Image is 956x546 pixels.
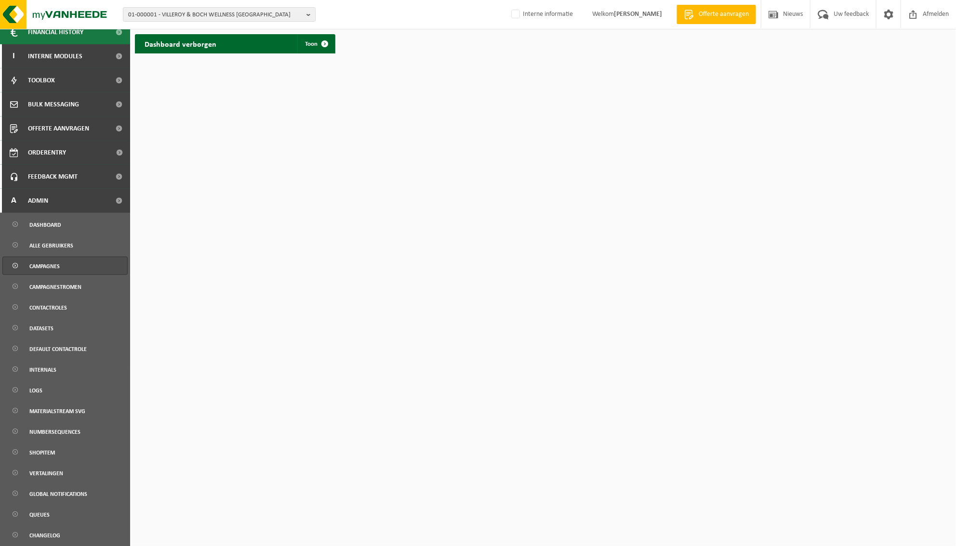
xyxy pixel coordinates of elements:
[135,34,226,53] h2: Dashboard verborgen
[677,5,756,24] a: Offerte aanvragen
[28,189,48,213] span: Admin
[2,277,128,296] a: Campagnestromen
[29,361,56,379] span: Internals
[696,10,751,19] span: Offerte aanvragen
[2,257,128,275] a: Campagnes
[29,216,61,234] span: Dashboard
[28,68,55,92] span: Toolbox
[28,92,79,117] span: Bulk Messaging
[2,402,128,420] a: Materialstream SVG
[10,189,18,213] span: A
[29,299,67,317] span: Contactroles
[123,7,316,22] button: 01-000001 - VILLEROY & BOCH WELLNESS [GEOGRAPHIC_DATA]
[29,464,63,482] span: Vertalingen
[28,117,89,141] span: Offerte aanvragen
[2,484,128,503] a: Global notifications
[2,339,128,358] a: default contactrole
[28,44,82,68] span: Interne modules
[29,381,42,400] span: Logs
[2,422,128,441] a: Numbersequences
[2,505,128,523] a: Queues
[29,278,81,296] span: Campagnestromen
[29,257,60,275] span: Campagnes
[29,402,85,420] span: Materialstream SVG
[29,236,73,255] span: Alle gebruikers
[297,34,334,53] a: Toon
[28,165,78,189] span: Feedback MGMT
[2,236,128,254] a: Alle gebruikers
[2,360,128,378] a: Internals
[2,215,128,234] a: Dashboard
[29,340,87,358] span: default contactrole
[2,464,128,482] a: Vertalingen
[2,319,128,337] a: Datasets
[2,298,128,316] a: Contactroles
[29,319,53,338] span: Datasets
[28,141,109,165] span: Orderentry Goedkeuring
[614,11,662,18] strong: [PERSON_NAME]
[2,526,128,544] a: Changelog
[29,506,50,524] span: Queues
[29,423,80,441] span: Numbersequences
[29,485,87,503] span: Global notifications
[28,20,83,44] span: Financial History
[128,8,303,22] span: 01-000001 - VILLEROY & BOCH WELLNESS [GEOGRAPHIC_DATA]
[509,7,573,22] label: Interne informatie
[29,443,55,462] span: Shopitem
[10,44,18,68] span: I
[2,443,128,461] a: Shopitem
[2,381,128,399] a: Logs
[305,41,318,47] span: Toon
[29,526,60,545] span: Changelog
